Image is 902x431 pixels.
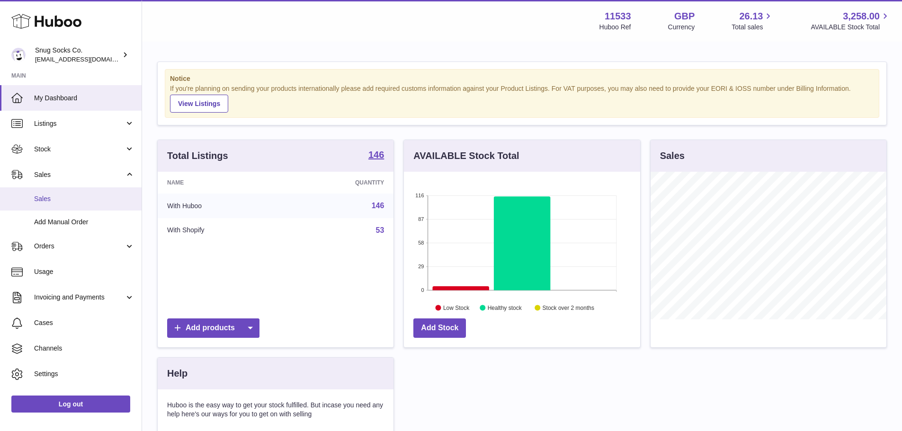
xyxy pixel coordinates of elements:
th: Name [158,172,285,194]
a: 146 [368,150,384,161]
text: Stock over 2 months [543,304,594,311]
span: Usage [34,267,134,276]
span: Sales [34,194,134,203]
strong: Notice [170,74,874,83]
span: Settings [34,369,134,378]
span: Stock [34,145,125,154]
a: Add products [167,318,259,338]
text: 29 [419,264,424,269]
text: 0 [421,287,424,293]
span: My Dashboard [34,94,134,103]
th: Quantity [285,172,394,194]
span: Total sales [732,23,774,32]
h3: AVAILABLE Stock Total [413,150,519,162]
p: Huboo is the easy way to get your stock fulfilled. But incase you need any help here's our ways f... [167,401,384,419]
strong: 146 [368,150,384,159]
text: 58 [419,240,424,246]
a: 146 [372,202,384,210]
strong: GBP [674,10,695,23]
text: Low Stock [443,304,470,311]
strong: 11533 [605,10,631,23]
a: 3,258.00 AVAILABLE Stock Total [811,10,891,32]
a: 26.13 Total sales [732,10,774,32]
h3: Help [167,367,188,380]
text: 116 [415,193,424,198]
text: 87 [419,216,424,222]
span: 26.13 [739,10,763,23]
img: internalAdmin-11533@internal.huboo.com [11,48,26,62]
div: Currency [668,23,695,32]
div: If you're planning on sending your products internationally please add required customs informati... [170,84,874,113]
span: Channels [34,344,134,353]
span: AVAILABLE Stock Total [811,23,891,32]
span: Listings [34,119,125,128]
a: Add Stock [413,318,466,338]
span: Add Manual Order [34,218,134,227]
h3: Sales [660,150,685,162]
a: View Listings [170,95,228,113]
span: Sales [34,170,125,179]
a: 53 [376,226,384,234]
span: [EMAIL_ADDRESS][DOMAIN_NAME] [35,55,139,63]
h3: Total Listings [167,150,228,162]
div: Snug Socks Co. [35,46,120,64]
td: With Huboo [158,194,285,218]
span: 3,258.00 [843,10,880,23]
span: Orders [34,242,125,251]
text: Healthy stock [488,304,522,311]
div: Huboo Ref [599,23,631,32]
span: Cases [34,318,134,327]
span: Invoicing and Payments [34,293,125,302]
a: Log out [11,396,130,413]
td: With Shopify [158,218,285,243]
